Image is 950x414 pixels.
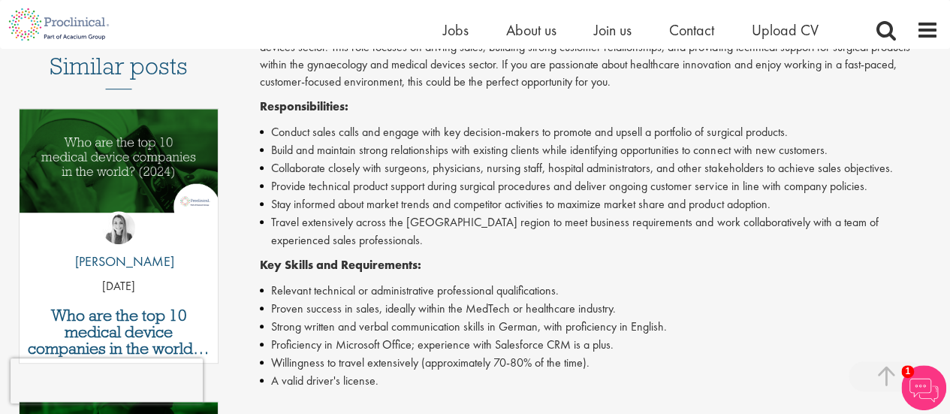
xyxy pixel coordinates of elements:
li: Provide technical product support during surgical procedures and deliver ongoing customer service... [260,177,939,195]
p: Proclinical is seeking a Surgical Sales Specialist to join a high-performing team in a permanent ... [260,22,939,90]
li: A valid driver's license. [260,372,939,390]
p: [DATE] [20,278,218,295]
p: [PERSON_NAME] [64,252,174,271]
img: Chatbot [901,365,946,410]
strong: Key Skills and Requirements: [260,257,421,273]
li: Travel extensively across the [GEOGRAPHIC_DATA] region to meet business requirements and work col... [260,213,939,249]
span: 1 [901,365,914,378]
a: Hannah Burke [PERSON_NAME] [64,211,174,279]
img: Hannah Burke [102,211,135,244]
h3: Similar posts [50,53,188,89]
li: Conduct sales calls and engage with key decision-makers to promote and upsell a portfolio of surg... [260,123,939,141]
img: Top 10 Medical Device Companies 2024 [20,109,218,212]
li: Collaborate closely with surgeons, physicians, nursing staff, hospital administrators, and other ... [260,159,939,177]
a: Jobs [443,20,469,40]
strong: Responsibilities: [260,98,348,114]
a: Upload CV [752,20,819,40]
li: Proven success in sales, ideally within the MedTech or healthcare industry. [260,300,939,318]
iframe: reCAPTCHA [11,358,203,403]
a: About us [506,20,556,40]
li: Stay informed about market trends and competitor activities to maximize market share and product ... [260,195,939,213]
a: Link to a post [20,109,218,242]
li: Willingness to travel extensively (approximately 70-80% of the time). [260,354,939,372]
li: Proficiency in Microsoft Office; experience with Salesforce CRM is a plus. [260,336,939,354]
li: Build and maintain strong relationships with existing clients while identifying opportunities to ... [260,141,939,159]
a: Join us [594,20,632,40]
li: Strong written and verbal communication skills in German, with proficiency in English. [260,318,939,336]
a: Contact [669,20,714,40]
a: Who are the top 10 medical device companies in the world in [DATE]? [27,307,210,357]
li: Relevant technical or administrative professional qualifications. [260,282,939,300]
